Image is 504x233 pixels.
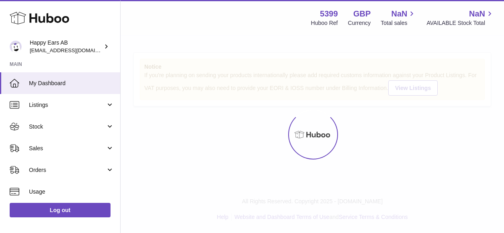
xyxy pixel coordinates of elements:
div: Currency [348,19,371,27]
span: Sales [29,145,106,152]
div: Huboo Ref [311,19,338,27]
span: Orders [29,166,106,174]
strong: GBP [353,8,371,19]
span: Listings [29,101,106,109]
span: NaN [469,8,485,19]
span: Usage [29,188,114,196]
span: [EMAIL_ADDRESS][DOMAIN_NAME] [30,47,118,53]
span: AVAILABLE Stock Total [426,19,494,27]
span: Total sales [381,19,416,27]
span: NaN [391,8,407,19]
strong: 5399 [320,8,338,19]
img: 3pl@happyearsearplugs.com [10,41,22,53]
a: Log out [10,203,111,217]
a: NaN Total sales [381,8,416,27]
span: My Dashboard [29,80,114,87]
a: NaN AVAILABLE Stock Total [426,8,494,27]
div: Happy Ears AB [30,39,102,54]
span: Stock [29,123,106,131]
